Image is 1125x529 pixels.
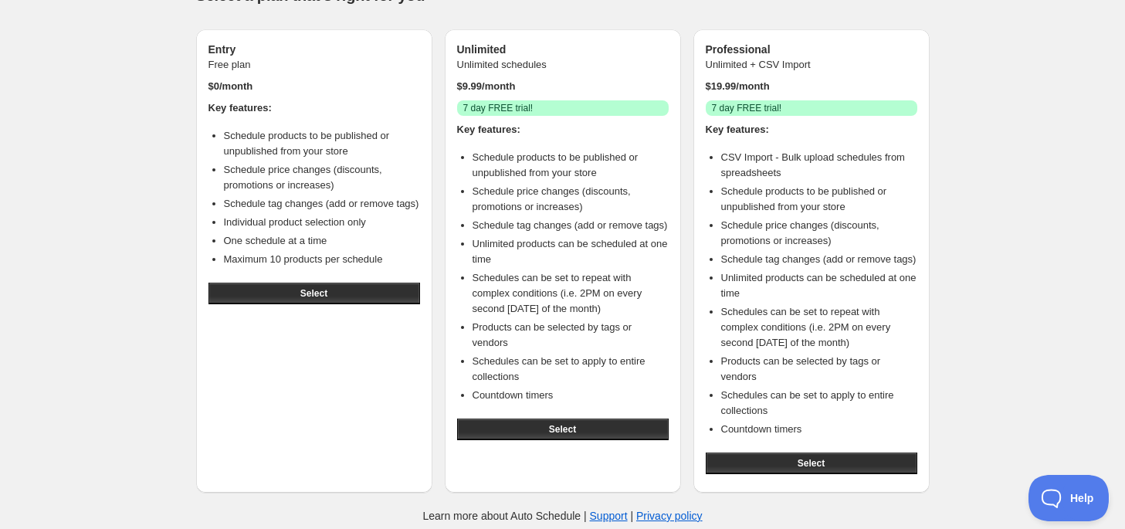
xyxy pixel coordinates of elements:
[224,215,420,230] li: Individual product selection only
[457,122,669,137] h4: Key features:
[473,236,669,267] li: Unlimited products can be scheduled at one time
[721,252,917,267] li: Schedule tag changes (add or remove tags)
[706,57,917,73] p: Unlimited + CSV Import
[457,419,669,440] button: Select
[224,128,420,159] li: Schedule products to be published or unpublished from your store
[224,252,420,267] li: Maximum 10 products per schedule
[473,388,669,403] li: Countdown timers
[798,457,825,470] span: Select
[208,57,420,73] p: Free plan
[473,320,669,351] li: Products can be selected by tags or vendors
[473,184,669,215] li: Schedule price changes (discounts, promotions or increases)
[473,354,669,385] li: Schedules can be set to apply to entire collections
[208,42,420,57] h3: Entry
[457,79,669,94] p: $ 9.99 /month
[636,510,703,522] a: Privacy policy
[208,100,420,116] h4: Key features:
[721,304,917,351] li: Schedules can be set to repeat with complex conditions (i.e. 2PM on every second [DATE] of the mo...
[457,42,669,57] h3: Unlimited
[712,102,782,114] span: 7 day FREE trial!
[706,122,917,137] h4: Key features:
[706,453,917,474] button: Select
[463,102,534,114] span: 7 day FREE trial!
[721,270,917,301] li: Unlimited products can be scheduled at one time
[721,218,917,249] li: Schedule price changes (discounts, promotions or increases)
[721,184,917,215] li: Schedule products to be published or unpublished from your store
[1028,475,1110,521] iframe: Toggle Customer Support
[208,79,420,94] p: $ 0 /month
[473,270,669,317] li: Schedules can be set to repeat with complex conditions (i.e. 2PM on every second [DATE] of the mo...
[721,354,917,385] li: Products can be selected by tags or vendors
[473,150,669,181] li: Schedule products to be published or unpublished from your store
[422,508,702,524] p: Learn more about Auto Schedule | |
[300,287,327,300] span: Select
[590,510,628,522] a: Support
[721,422,917,437] li: Countdown timers
[457,57,669,73] p: Unlimited schedules
[473,218,669,233] li: Schedule tag changes (add or remove tags)
[706,42,917,57] h3: Professional
[721,388,917,419] li: Schedules can be set to apply to entire collections
[224,233,420,249] li: One schedule at a time
[224,196,420,212] li: Schedule tag changes (add or remove tags)
[721,150,917,181] li: CSV Import - Bulk upload schedules from spreadsheets
[706,79,917,94] p: $ 19.99 /month
[208,283,420,304] button: Select
[224,162,420,193] li: Schedule price changes (discounts, promotions or increases)
[549,423,576,436] span: Select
